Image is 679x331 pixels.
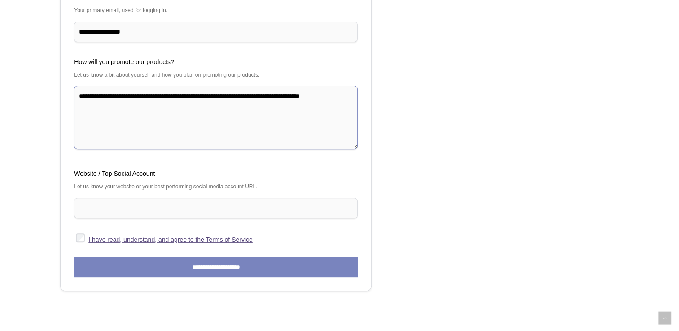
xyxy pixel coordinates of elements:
p: Let us know your website or your best performing social media account URL. [74,180,358,193]
a: I have read, understand, and agree to the Terms of Service [88,236,253,243]
p: Your primary email, used for logging in. [74,4,358,17]
p: Let us know a bit about yourself and how you plan on promoting our products. [74,69,358,82]
div: How will you promote our products? [74,56,358,69]
div: Website / Top Social Account [74,167,358,180]
a: Back to top [658,312,671,325]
